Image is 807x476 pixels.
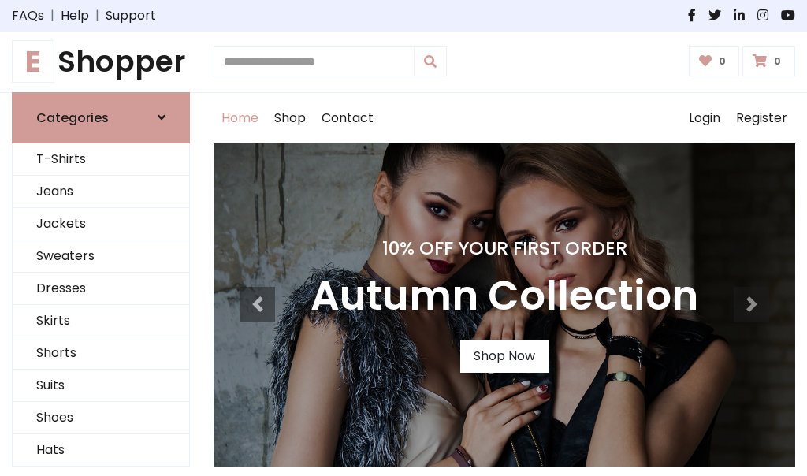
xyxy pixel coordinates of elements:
[36,110,109,125] h6: Categories
[12,6,44,25] a: FAQs
[770,54,785,69] span: 0
[12,44,190,80] a: EShopper
[13,370,189,402] a: Suits
[728,93,795,143] a: Register
[12,40,54,83] span: E
[13,402,189,434] a: Shoes
[13,143,189,176] a: T-Shirts
[311,237,698,259] h4: 10% Off Your First Order
[44,6,61,25] span: |
[460,340,549,373] a: Shop Now
[689,46,740,76] a: 0
[13,176,189,208] a: Jeans
[214,93,266,143] a: Home
[89,6,106,25] span: |
[12,92,190,143] a: Categories
[13,240,189,273] a: Sweaters
[13,337,189,370] a: Shorts
[266,93,314,143] a: Shop
[13,434,189,467] a: Hats
[106,6,156,25] a: Support
[742,46,795,76] a: 0
[311,272,698,321] h3: Autumn Collection
[13,305,189,337] a: Skirts
[715,54,730,69] span: 0
[13,273,189,305] a: Dresses
[314,93,381,143] a: Contact
[13,208,189,240] a: Jackets
[61,6,89,25] a: Help
[681,93,728,143] a: Login
[12,44,190,80] h1: Shopper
